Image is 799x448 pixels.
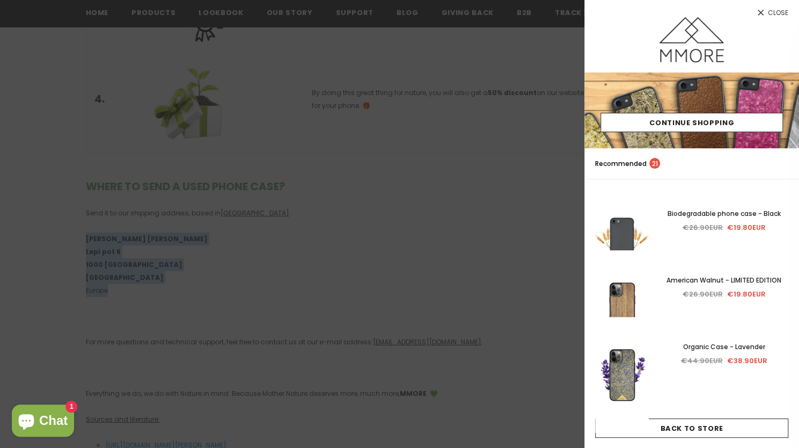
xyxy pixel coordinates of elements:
[727,289,766,299] span: €19.80EUR
[595,184,649,300] img: Fully Compostable Eco Friendly Phone Case
[768,10,788,16] span: Close
[659,208,788,220] a: Biodegradable phone case - Black
[659,274,788,286] a: American Walnut - LIMITED EDITION
[778,158,788,169] a: search
[727,222,766,233] span: €19.80EUR
[9,404,77,439] inbox-online-store-chat: Shopify online store chat
[683,289,723,299] span: €26.90EUR
[668,209,781,218] span: Biodegradable phone case - Black
[649,158,660,169] span: 21
[659,341,788,353] a: Organic Case - Lavender
[683,342,765,351] span: Organic Case - Lavender
[727,356,767,366] span: €38.90EUR
[595,158,660,169] p: Recommended
[595,418,788,438] a: Back To Store
[666,276,781,285] span: American Walnut - LIMITED EDITION
[600,113,783,132] a: Continue Shopping
[595,317,649,433] img: Real Organic Hanpicked Lavender Flowers held in Hand
[595,250,649,366] img: American Walnut Raw Wood
[681,356,723,366] span: €44.90EUR
[683,222,723,233] span: €26.90EUR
